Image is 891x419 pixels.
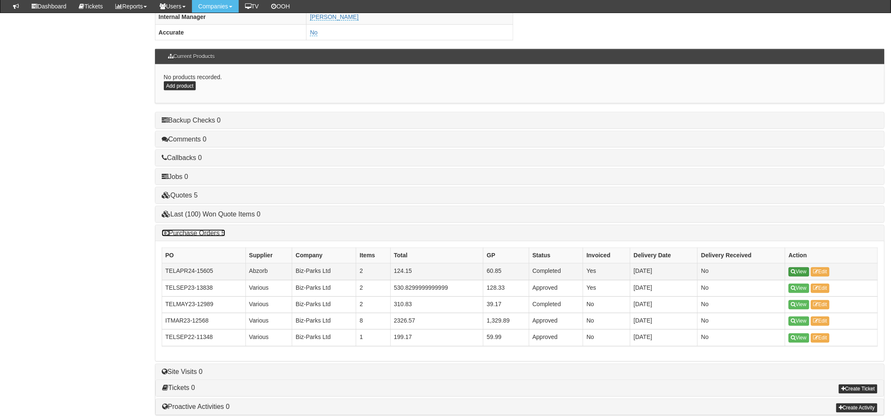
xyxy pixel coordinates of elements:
[811,300,830,310] a: Edit
[529,280,583,296] td: Approved
[785,248,878,264] th: Action
[483,280,529,296] td: 128.33
[630,296,698,313] td: [DATE]
[162,330,245,346] td: TELSEP22-11348
[698,330,785,346] td: No
[811,284,830,293] a: Edit
[162,280,245,296] td: TELSEP23-13838
[292,330,356,346] td: Biz-Parks Ltd
[292,248,356,264] th: Company
[155,25,307,40] th: Accurate
[162,192,198,199] a: Quotes 5
[811,267,830,277] a: Edit
[356,248,390,264] th: Items
[583,313,630,330] td: No
[162,117,221,124] a: Backup Checks 0
[292,296,356,313] td: Biz-Parks Ltd
[811,317,830,326] a: Edit
[356,296,390,313] td: 2
[390,264,483,280] td: 124.15
[483,296,529,313] td: 39.17
[698,296,785,313] td: No
[789,267,809,277] a: View
[162,211,261,218] a: Last (100) Won Quote Items 0
[630,330,698,346] td: [DATE]
[583,296,630,313] td: No
[583,264,630,280] td: Yes
[292,280,356,296] td: Biz-Parks Ltd
[698,280,785,296] td: No
[390,330,483,346] td: 199.17
[483,313,529,330] td: 1,329.89
[155,9,307,25] th: Internal Manager
[390,313,483,330] td: 2326.57
[162,248,245,264] th: PO
[162,403,230,411] a: Proactive Activities 0
[811,334,830,343] a: Edit
[245,264,292,280] td: Abzorb
[483,330,529,346] td: 59.99
[356,280,390,296] td: 2
[162,313,245,330] td: ITMAR23-12568
[164,49,219,64] h3: Current Products
[630,248,698,264] th: Delivery Date
[356,264,390,280] td: 2
[245,248,292,264] th: Supplier
[390,296,483,313] td: 310.83
[529,248,583,264] th: Status
[583,248,630,264] th: Invoiced
[245,296,292,313] td: Various
[292,264,356,280] td: Biz-Parks Ltd
[245,313,292,330] td: Various
[789,334,809,343] a: View
[310,29,317,36] a: No
[310,13,358,21] a: [PERSON_NAME]
[698,313,785,330] td: No
[162,136,207,143] a: Comments 0
[789,284,809,293] a: View
[162,296,245,313] td: TELMAY23-12989
[789,300,809,310] a: View
[630,313,698,330] td: [DATE]
[698,248,785,264] th: Delivery Received
[836,403,878,413] a: Create Activity
[630,280,698,296] td: [DATE]
[245,280,292,296] td: Various
[162,154,202,161] a: Callbacks 0
[162,384,195,392] a: Tickets 0
[155,64,885,104] div: No products recorded.
[529,330,583,346] td: Approved
[529,313,583,330] td: Approved
[789,317,809,326] a: View
[292,313,356,330] td: Biz-Parks Ltd
[162,230,225,237] a: Purchase Orders 5
[162,264,245,280] td: TELAPR24-15605
[390,248,483,264] th: Total
[356,313,390,330] td: 8
[483,248,529,264] th: GP
[698,264,785,280] td: No
[390,280,483,296] td: 530.8299999999999
[162,368,203,376] a: Site Visits 0
[529,264,583,280] td: Completed
[164,81,196,91] a: Add product
[839,384,878,394] a: Create Ticket
[356,330,390,346] td: 1
[162,173,188,180] a: Jobs 0
[583,280,630,296] td: Yes
[583,330,630,346] td: No
[630,264,698,280] td: [DATE]
[529,296,583,313] td: Completed
[483,264,529,280] td: 60.85
[245,330,292,346] td: Various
